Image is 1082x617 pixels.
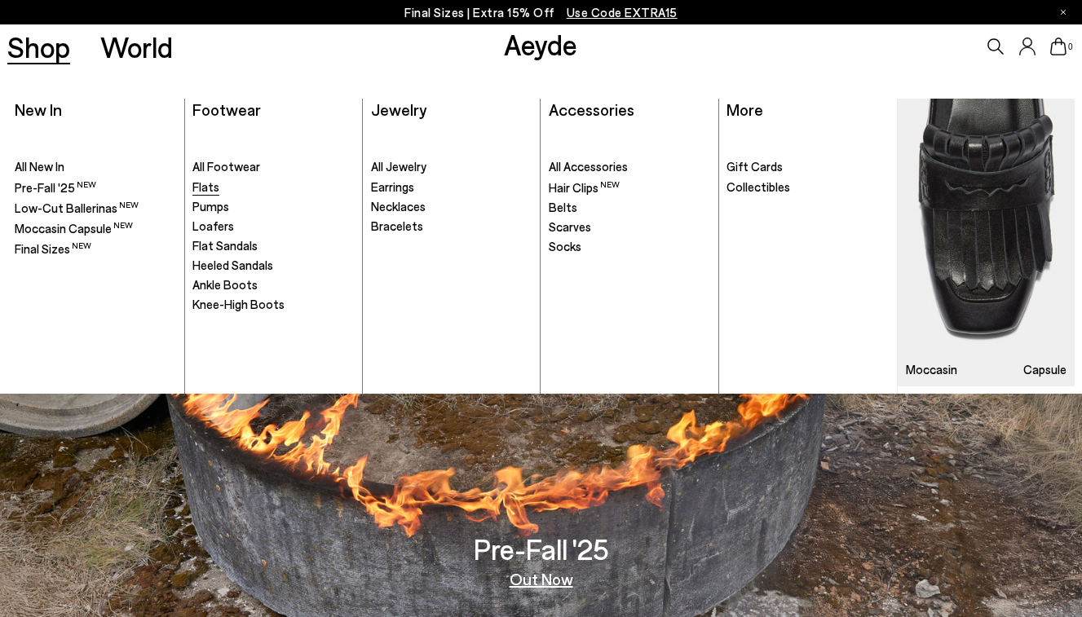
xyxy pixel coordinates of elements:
span: Hair Clips [549,180,620,195]
span: All Footwear [192,159,260,174]
a: Hair Clips [549,179,711,196]
a: Moccasin Capsule [898,99,1075,386]
span: Loafers [192,218,234,233]
span: Heeled Sandals [192,258,273,272]
a: Necklaces [371,199,533,215]
a: Gift Cards [726,159,890,175]
span: Scarves [549,219,591,234]
a: Bracelets [371,218,533,235]
a: 0 [1050,37,1067,55]
span: Belts [549,200,577,214]
a: Out Now [510,571,573,587]
a: Accessories [549,99,634,119]
span: All Accessories [549,159,628,174]
a: Earrings [371,179,533,196]
a: Aeyde [504,27,577,61]
a: Ankle Boots [192,277,355,293]
span: 0 [1067,42,1075,51]
img: Mobile_e6eede4d-78b8-4bd1-ae2a-4197e375e133_900x.jpg [898,99,1075,386]
a: Socks [549,239,711,255]
a: All New In [15,159,177,175]
a: Moccasin Capsule [15,220,177,237]
span: Collectibles [726,179,790,194]
a: Belts [549,200,711,216]
span: Bracelets [371,218,423,233]
span: Knee-High Boots [192,297,285,311]
a: Collectibles [726,179,890,196]
span: Socks [549,239,581,253]
a: Scarves [549,219,711,236]
span: All Jewelry [371,159,426,174]
span: Flat Sandals [192,238,258,253]
span: Pumps [192,199,229,214]
a: All Accessories [549,159,711,175]
span: Earrings [371,179,414,194]
a: Flats [192,179,355,196]
a: Knee-High Boots [192,297,355,313]
a: Loafers [192,218,355,235]
h3: Capsule [1023,364,1067,376]
h3: Moccasin [906,364,957,376]
a: All Footwear [192,159,355,175]
span: Ankle Boots [192,277,258,292]
a: Low-Cut Ballerinas [15,200,177,217]
a: Final Sizes [15,240,177,258]
a: More [726,99,763,119]
span: Moccasin Capsule [15,221,133,236]
span: All New In [15,159,64,174]
h3: Pre-Fall '25 [474,535,609,563]
span: Pre-Fall '25 [15,180,96,195]
a: New In [15,99,62,119]
a: Pre-Fall '25 [15,179,177,196]
a: Shop [7,33,70,61]
span: Navigate to /collections/ss25-final-sizes [567,5,678,20]
a: Pumps [192,199,355,215]
a: Heeled Sandals [192,258,355,274]
span: Gift Cards [726,159,783,174]
a: Flat Sandals [192,238,355,254]
a: World [100,33,173,61]
a: All Jewelry [371,159,533,175]
a: Jewelry [371,99,426,119]
a: Footwear [192,99,261,119]
span: Final Sizes [15,241,91,256]
span: Flats [192,179,219,194]
p: Final Sizes | Extra 15% Off [404,2,678,23]
span: Necklaces [371,199,426,214]
span: Low-Cut Ballerinas [15,201,139,215]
